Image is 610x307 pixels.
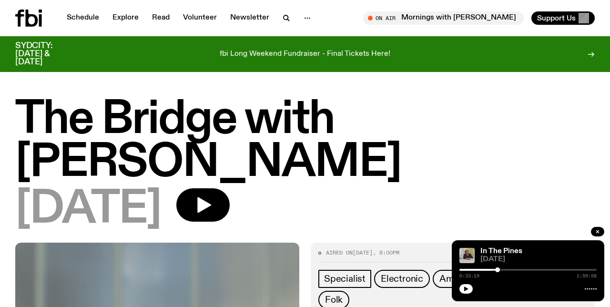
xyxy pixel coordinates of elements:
[224,11,275,25] a: Newsletter
[324,274,366,284] span: Specialist
[325,295,343,305] span: Folk
[220,50,390,59] p: fbi Long Weekend Fundraiser - Final Tickets Here!
[107,11,144,25] a: Explore
[15,99,595,184] h1: The Bridge with [PERSON_NAME]
[373,249,399,256] span: , 8:00pm
[146,11,175,25] a: Read
[531,11,595,25] button: Support Us
[61,11,105,25] a: Schedule
[480,256,597,263] span: [DATE]
[459,274,479,278] span: 0:33:19
[15,188,161,231] span: [DATE]
[577,274,597,278] span: 1:59:58
[318,270,371,288] a: Specialist
[381,274,423,284] span: Electronic
[439,274,476,284] span: Ambient
[433,270,482,288] a: Ambient
[353,249,373,256] span: [DATE]
[15,42,76,66] h3: SYDCITY: [DATE] & [DATE]
[177,11,223,25] a: Volunteer
[374,270,430,288] a: Electronic
[480,247,522,255] a: In The Pines
[363,11,524,25] button: On AirMornings with [PERSON_NAME]
[326,249,353,256] span: Aired on
[537,14,576,22] span: Support Us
